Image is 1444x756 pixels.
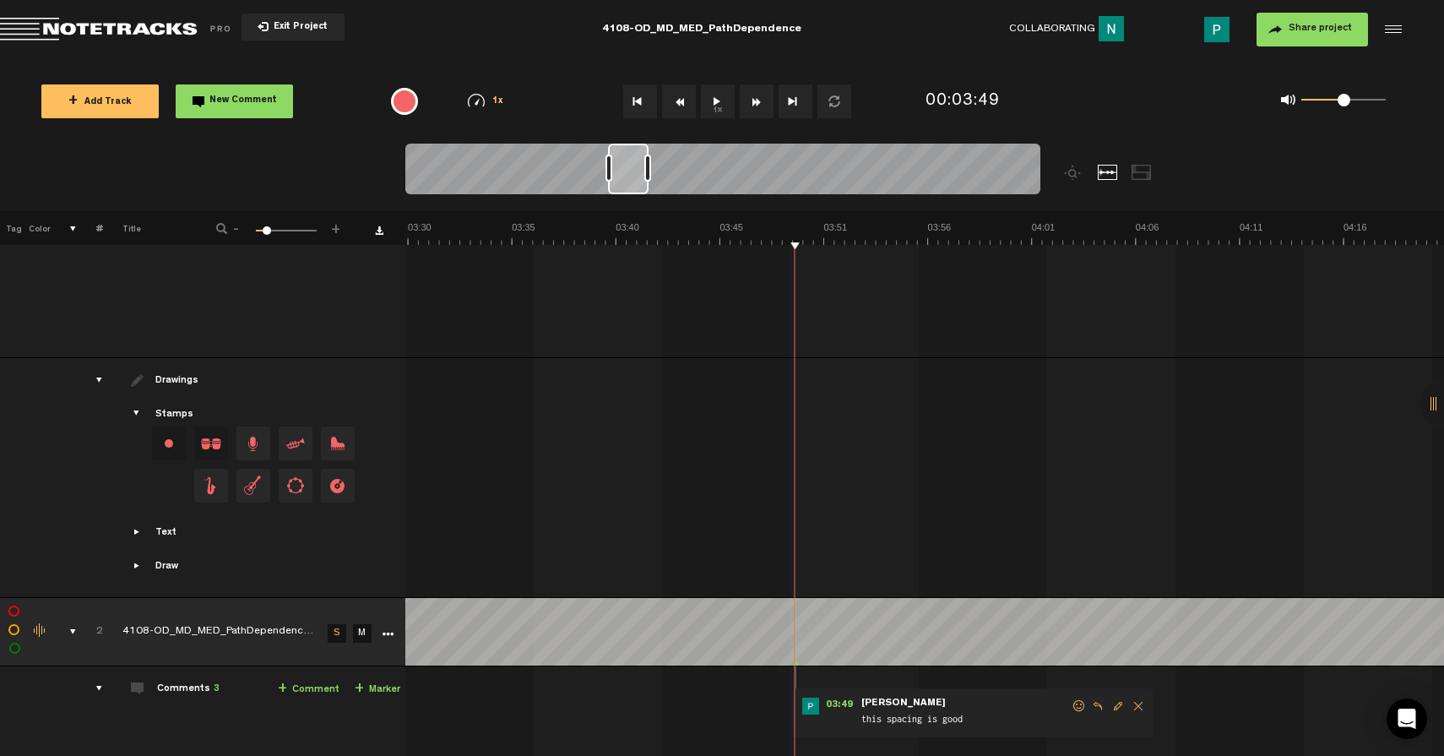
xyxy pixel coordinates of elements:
img: ACg8ocK2_7AM7z2z6jSroFv8AAIBqvSsYiLxF7dFzk16-E4UVv09gA=s96-c [802,698,819,715]
span: New Comment [209,96,277,106]
a: More [379,625,395,640]
span: Showcase stamps [131,407,144,421]
button: Share project [1257,13,1368,46]
div: Stamps [155,408,193,422]
span: Drag and drop a stamp [194,469,228,503]
button: New Comment [176,84,293,118]
span: Exit Project [269,23,328,32]
span: Share project [1289,24,1352,34]
th: Title [103,211,193,245]
div: 00:03:49 [926,90,1000,114]
span: Drag and drop a stamp [321,427,355,460]
span: Showcase text [131,525,144,539]
div: Change stamp color.To change the color of an existing stamp, select the stamp on the right and th... [152,427,186,460]
td: drawings [77,358,103,598]
a: Comment [278,680,339,699]
div: drawings [79,372,106,389]
span: 1x [492,97,504,106]
button: +Add Track [41,84,159,118]
button: Rewind [662,84,696,118]
a: S [328,624,346,643]
a: M [353,624,372,643]
button: 1x [701,84,735,118]
span: + [355,683,364,696]
div: 1x [442,94,529,108]
span: Drag and drop a stamp [279,469,312,503]
button: Go to end [779,84,812,118]
span: Drag and drop a stamp [236,427,270,460]
div: Draw [155,560,178,574]
img: speedometer.svg [468,94,485,107]
td: comments, stamps & drawings [51,598,77,666]
span: this spacing is good [860,711,1071,730]
div: Click to change the order number [79,624,106,640]
span: Drag and drop a stamp [194,427,228,460]
img: ACg8ocK2_7AM7z2z6jSroFv8AAIBqvSsYiLxF7dFzk16-E4UVv09gA=s96-c [1204,17,1230,42]
span: Drag and drop a stamp [236,469,270,503]
span: [PERSON_NAME] [860,698,947,710]
img: ACg8ocLu3IjZ0q4g3Sv-67rBggf13R-7caSq40_txJsJBEcwv2RmFg=s96-c [1099,16,1124,41]
span: + [329,221,343,231]
span: 03:49 [819,698,860,715]
div: Click to edit the title [122,624,342,641]
a: Download comments [375,226,383,235]
span: Edit comment [1108,700,1128,712]
td: Change the color of the waveform [25,598,51,666]
span: Add Track [68,98,132,107]
td: Click to change the order number 2 [77,598,103,666]
span: 3 [214,684,220,694]
span: Delete comment [1128,700,1148,712]
span: + [278,683,287,696]
div: Open Intercom Messenger [1387,699,1427,739]
div: Collaborating [1009,16,1131,42]
button: Fast Forward [740,84,774,118]
span: + [68,95,78,108]
th: Color [25,211,51,245]
button: Exit Project [242,14,345,41]
button: Go to beginning [623,84,657,118]
span: Showcase draw menu [131,559,144,573]
div: Text [155,526,176,541]
span: Drag and drop a stamp [279,427,312,460]
th: # [77,211,103,245]
div: {{ tooltip_message }} [391,88,418,115]
td: Click to edit the title 4108-OD_MD_MED_PathDependence Mix v2 [103,598,323,666]
div: Change the color of the waveform [28,623,53,639]
span: Drag and drop a stamp [321,469,355,503]
button: Loop [817,84,851,118]
div: comments, stamps & drawings [53,623,79,640]
div: Drawings [155,374,202,389]
div: comments [79,680,106,697]
span: - [230,221,243,231]
div: Comments [157,683,220,697]
span: Reply to comment [1088,700,1108,712]
a: Marker [355,680,400,699]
